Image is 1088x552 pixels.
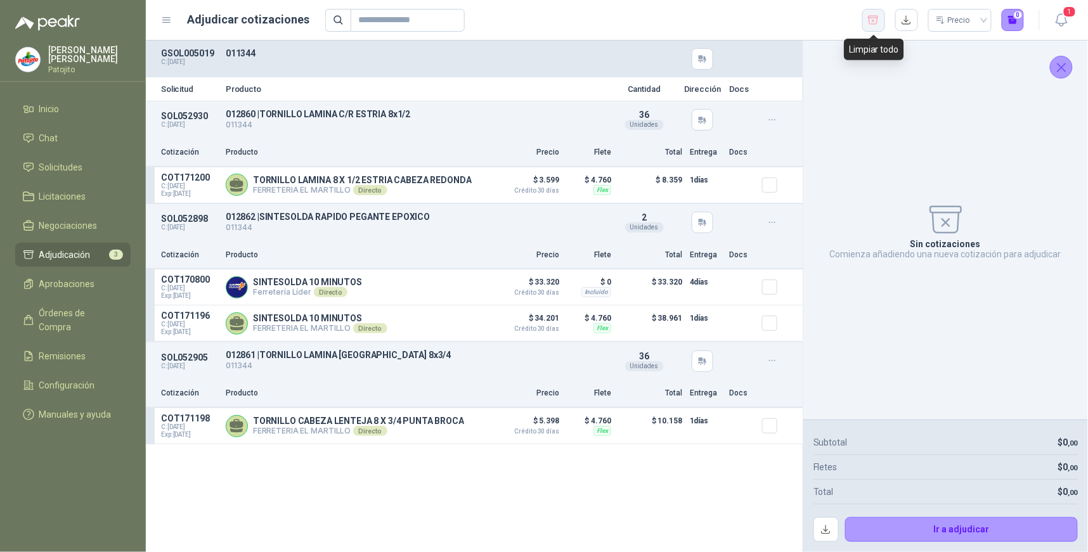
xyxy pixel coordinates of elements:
p: Fletes [813,460,838,474]
span: 2 [642,212,647,222]
div: Directo [353,323,387,333]
span: Manuales y ayuda [39,408,112,421]
p: Cantidad [612,85,676,93]
div: Unidades [625,222,664,233]
a: Remisiones [15,344,131,368]
p: FERRETERIA EL MARTILLO [253,185,472,195]
p: $ 34.201 [496,311,559,332]
span: Órdenes de Compra [39,306,119,334]
a: Inicio [15,97,131,121]
span: ,00 [1068,464,1078,472]
span: Inicio [39,102,60,116]
div: Unidades [625,120,664,130]
p: $ 4.760 [567,172,611,188]
a: Solicitudes [15,155,131,179]
span: Configuración [39,378,95,392]
p: Entrega [690,146,722,158]
p: GSOL005019 [161,48,218,58]
span: Exp: [DATE] [161,292,218,300]
p: $ 0 [567,274,611,290]
p: $ 38.961 [619,311,682,336]
p: Producto [226,249,488,261]
p: Total [619,146,682,158]
p: TORNILLO LAMINA 8 X 1/2 ESTRIA CABEZA REDONDA [253,175,472,185]
p: C: [DATE] [161,121,218,129]
a: Manuales y ayuda [15,402,131,427]
div: Incluido [581,287,611,297]
span: Aprobaciones [39,277,95,291]
p: 4 días [690,274,722,290]
p: $ 4.760 [567,413,611,428]
span: Crédito 30 días [496,326,559,332]
span: Negociaciones [39,219,98,233]
p: COT171200 [161,172,218,183]
img: Company Logo [16,48,40,72]
p: Precio [496,146,559,158]
span: ,00 [1068,489,1078,497]
p: $ 33.320 [619,274,682,300]
p: Flete [567,146,611,158]
div: Flex [593,426,611,436]
p: COT170800 [161,274,218,285]
p: Cotización [161,146,218,158]
p: Docs [729,387,754,399]
span: Exp: [DATE] [161,328,218,336]
span: 0 [1063,487,1078,497]
p: C: [DATE] [161,363,218,370]
p: $ 3.599 [496,172,559,194]
p: Precio [496,387,559,399]
div: Directo [353,185,387,195]
div: Precio [936,11,973,30]
span: Licitaciones [39,189,86,203]
p: 012860 | TORNILLO LAMINA C/R ESTRIA 8x1/2 [226,109,605,119]
div: Flex [593,323,611,333]
p: Patojito [48,66,131,74]
p: Dirección [683,85,722,93]
h1: Adjudicar cotizaciones [188,11,310,29]
p: $ 4.760 [567,311,611,326]
div: Directo [314,287,347,297]
p: Ferretería Líder [253,287,362,297]
p: Solicitud [161,85,218,93]
button: 0 [1002,9,1025,32]
span: 3 [109,250,123,260]
p: 012862 | SINTESOLDA RAPIDO PEGANTE EPOXICO [226,212,605,222]
a: Licitaciones [15,184,131,209]
p: Producto [226,387,488,399]
p: $ 10.158 [619,413,682,439]
span: 36 [639,351,649,361]
span: C: [DATE] [161,423,218,431]
p: Docs [729,249,754,261]
a: Chat [15,126,131,150]
div: Limpiar todo [844,39,904,60]
span: C: [DATE] [161,285,218,292]
p: C: [DATE] [161,58,218,66]
p: 011344 [226,222,605,234]
p: 1 días [690,172,722,188]
span: Adjudicación [39,248,91,262]
p: Sin cotizaciones [910,239,981,249]
p: 1 días [690,311,722,326]
p: SOL052898 [161,214,218,224]
span: ,00 [1068,439,1078,447]
p: Precio [496,249,559,261]
p: COT171196 [161,311,218,321]
p: Flete [567,249,611,261]
p: Subtotal [813,435,848,449]
p: TORNILLO CABEZA LENTEJA 8 X 3/4 PUNTA BROCA [253,416,464,426]
p: SINTESOLDA 10 MINUTOS [253,313,387,323]
p: 011344 [226,48,605,58]
p: C: [DATE] [161,224,218,231]
span: Remisiones [39,349,86,363]
p: $ [1058,435,1078,449]
p: Total [619,387,682,399]
span: 0 [1063,437,1078,447]
p: Producto [226,85,605,93]
span: 1 [1063,6,1077,18]
p: SOL052930 [161,111,218,121]
p: 011344 [226,360,605,372]
p: SOL052905 [161,352,218,363]
p: SINTESOLDA 10 MINUTOS [253,277,362,287]
p: [PERSON_NAME] [PERSON_NAME] [48,46,131,63]
button: Cerrar [1050,56,1073,79]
